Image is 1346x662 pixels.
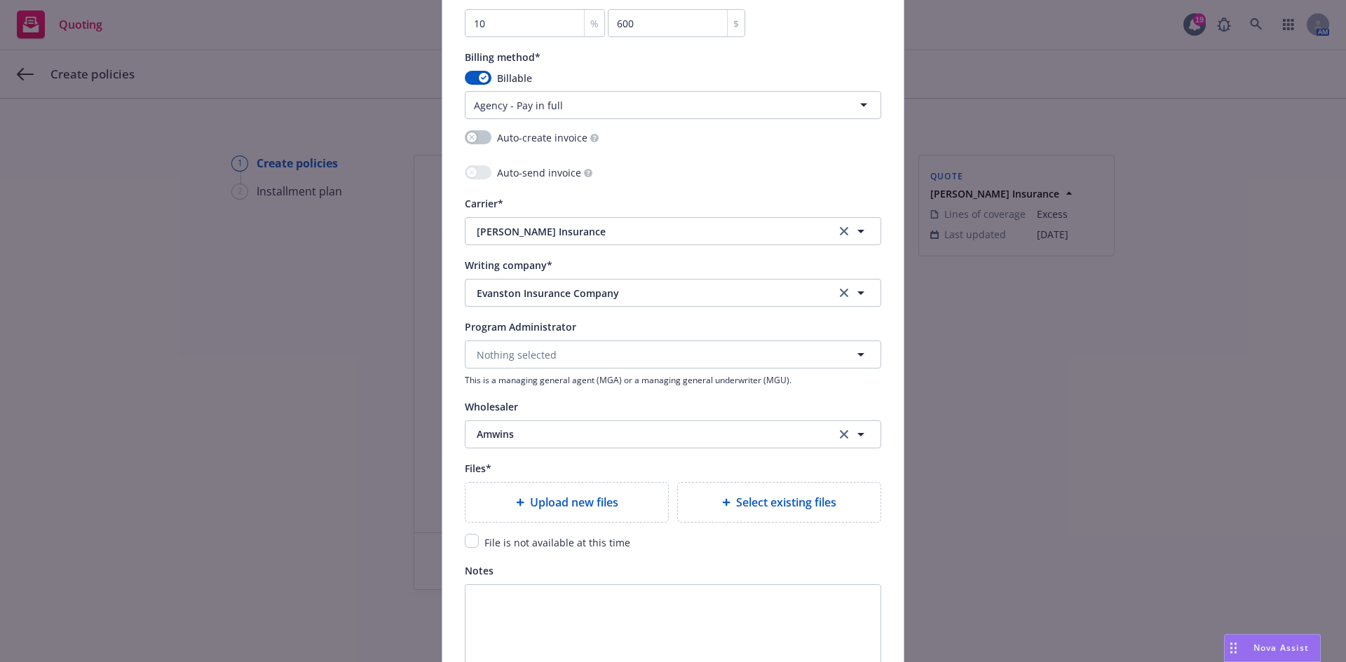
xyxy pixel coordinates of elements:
span: Carrier* [465,197,503,210]
div: Upload new files [465,482,669,523]
span: Select existing files [736,494,836,511]
button: Nothing selected [465,340,881,368]
span: Auto-create invoice [497,130,587,145]
span: Program Administrator [465,320,576,333]
span: Wholesaler [465,400,518,413]
button: Evanston Insurance Companyclear selection [465,279,881,307]
button: Amwinsclear selection [465,420,881,448]
span: Nova Assist [1253,642,1309,654]
span: Writing company* [465,258,552,272]
span: File is not available at this time [484,536,630,549]
a: clear selection [836,426,852,443]
button: [PERSON_NAME] Insuranceclear selection [465,217,881,245]
button: Nova Assist [1224,634,1321,662]
span: Billing method* [465,50,541,64]
span: [PERSON_NAME] Insurance [477,224,815,239]
span: Upload new files [530,494,618,511]
div: Select existing files [677,482,881,523]
span: Files* [465,462,491,475]
span: Notes [465,564,494,577]
span: Evanston Insurance Company [477,286,815,301]
span: Auto-send invoice [497,165,581,180]
span: Amwins [477,427,815,441]
span: $ [733,16,739,31]
a: clear selection [836,284,852,301]
span: Nothing selected [477,347,557,362]
a: clear selection [836,223,852,240]
span: % [590,16,599,31]
span: This is a managing general agent (MGA) or a managing general underwriter (MGU). [465,374,881,386]
div: Billable [465,71,881,85]
div: Drag to move [1225,635,1242,661]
